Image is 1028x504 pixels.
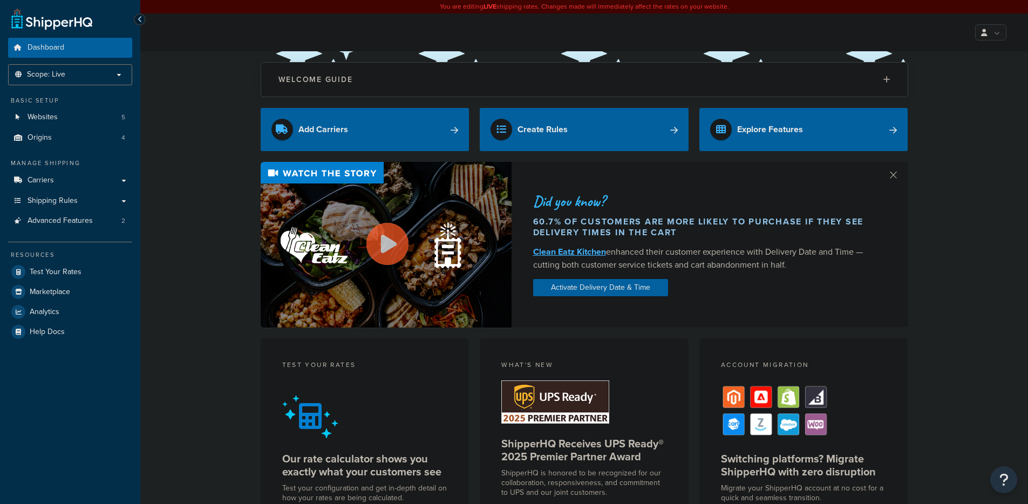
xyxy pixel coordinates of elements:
div: Test your configuration and get in-depth detail on how your rates are being calculated. [282,483,448,503]
h5: Switching platforms? Migrate ShipperHQ with zero disruption [721,452,887,478]
li: Origins [8,128,132,148]
span: Marketplace [30,288,70,297]
li: Advanced Features [8,211,132,231]
div: Account Migration [721,360,887,372]
button: Welcome Guide [261,63,908,97]
span: Scope: Live [27,70,65,79]
span: Help Docs [30,328,65,337]
div: Manage Shipping [8,159,132,168]
h5: Our rate calculator shows you exactly what your customers see [282,452,448,478]
a: Explore Features [699,108,908,151]
a: Help Docs [8,322,132,342]
div: Add Carriers [298,122,348,137]
a: Marketplace [8,282,132,302]
span: Analytics [30,308,59,317]
div: Test your rates [282,360,448,372]
p: ShipperHQ is honored to be recognized for our collaboration, responsiveness, and commitment to UP... [501,468,667,498]
span: Carriers [28,176,54,185]
a: Advanced Features2 [8,211,132,231]
div: 60.7% of customers are more likely to purchase if they see delivery times in the cart [533,216,874,238]
button: Open Resource Center [990,466,1017,493]
div: Did you know? [533,194,874,209]
a: Analytics [8,302,132,322]
img: Video thumbnail [261,162,512,328]
li: Websites [8,107,132,127]
a: Dashboard [8,38,132,58]
div: Resources [8,250,132,260]
div: Explore Features [737,122,803,137]
span: Origins [28,133,52,142]
span: Dashboard [28,43,64,52]
span: Websites [28,113,58,122]
a: Websites5 [8,107,132,127]
span: 2 [121,216,125,226]
a: Carriers [8,171,132,190]
a: Origins4 [8,128,132,148]
a: Shipping Rules [8,191,132,211]
a: Add Carriers [261,108,469,151]
span: Shipping Rules [28,196,78,206]
span: 4 [121,133,125,142]
a: Test Your Rates [8,262,132,282]
a: Clean Eatz Kitchen [533,246,606,258]
a: Activate Delivery Date & Time [533,279,668,296]
h5: ShipperHQ Receives UPS Ready® 2025 Premier Partner Award [501,437,667,463]
span: Test Your Rates [30,268,81,277]
div: Create Rules [518,122,568,137]
span: Advanced Features [28,216,93,226]
div: Migrate your ShipperHQ account at no cost for a quick and seamless transition. [721,483,887,503]
b: LIVE [484,2,496,11]
a: Create Rules [480,108,689,151]
h2: Welcome Guide [278,76,353,84]
div: enhanced their customer experience with Delivery Date and Time — cutting both customer service ti... [533,246,874,271]
span: 5 [121,113,125,122]
div: What's New [501,360,667,372]
div: Basic Setup [8,96,132,105]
